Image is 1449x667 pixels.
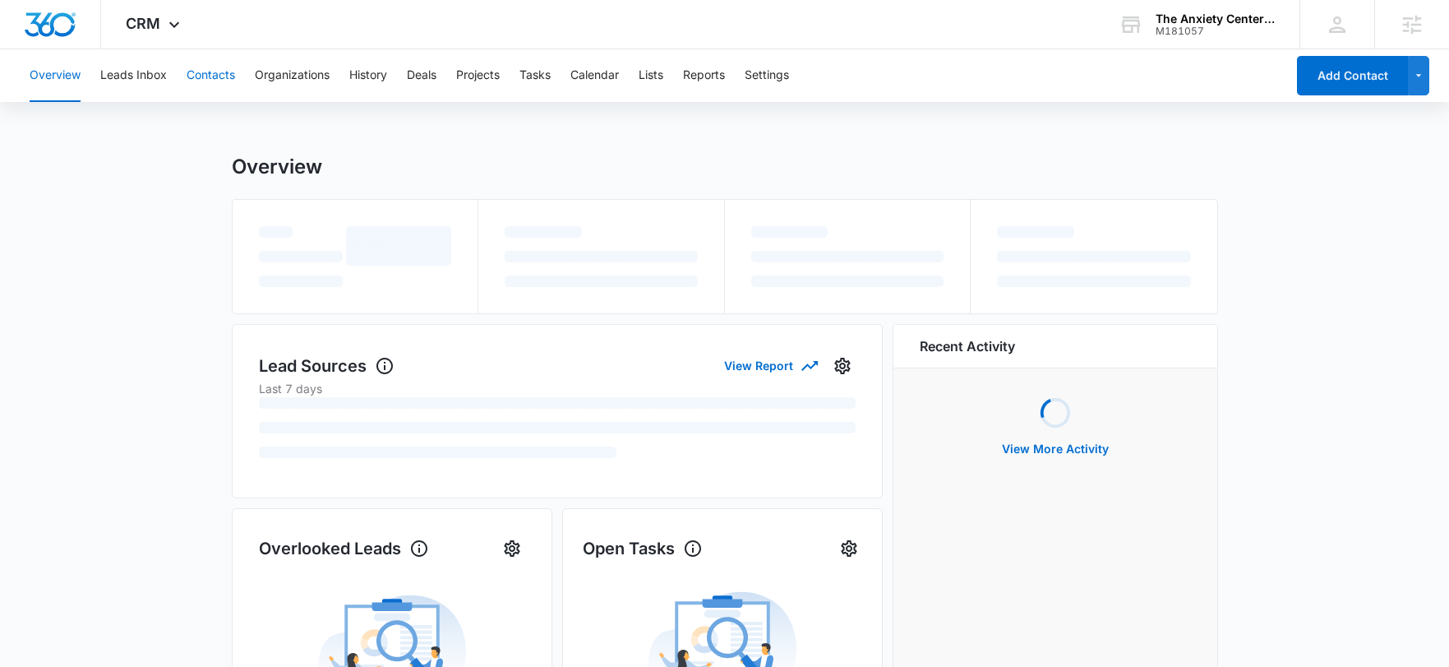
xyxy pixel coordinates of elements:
h1: Lead Sources [259,354,395,378]
button: Settings [836,535,862,562]
button: Deals [407,49,436,102]
button: Tasks [519,49,551,102]
button: Add Contact [1297,56,1408,95]
button: Reports [683,49,725,102]
button: Lists [639,49,663,102]
button: Projects [456,49,500,102]
button: Calendar [570,49,619,102]
p: Last 7 days [259,380,856,397]
div: account id [1156,25,1276,37]
div: account name [1156,12,1276,25]
button: Leads Inbox [100,49,167,102]
button: Settings [499,535,525,562]
h1: Open Tasks [583,536,703,561]
h1: Overview [232,155,322,179]
button: View More Activity [985,429,1125,469]
button: Settings [829,353,856,379]
h6: Recent Activity [920,336,1015,356]
button: Settings [745,49,789,102]
button: View Report [724,351,816,380]
button: Contacts [187,49,235,102]
button: Overview [30,49,81,102]
button: History [349,49,387,102]
h1: Overlooked Leads [259,536,429,561]
button: Organizations [255,49,330,102]
span: CRM [126,15,160,32]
